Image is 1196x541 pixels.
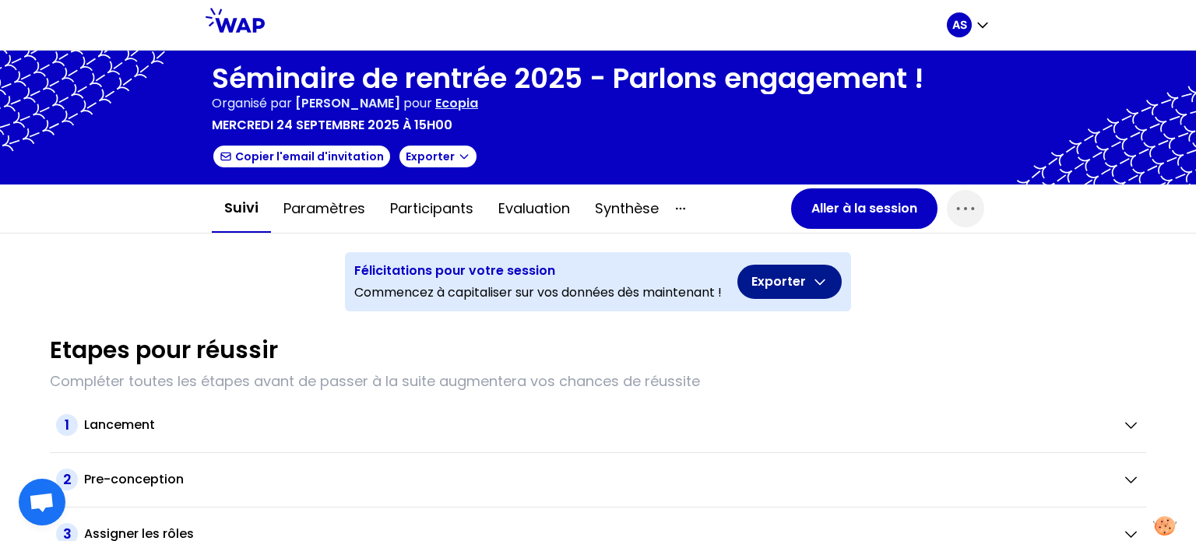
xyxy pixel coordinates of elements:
button: Exporter [737,265,842,299]
h2: Lancement [84,416,155,434]
p: pour [403,94,432,113]
span: 1 [56,414,78,436]
button: Evaluation [486,185,582,232]
p: mercredi 24 septembre 2025 à 15h00 [212,116,452,135]
h3: Félicitations pour votre session [354,262,722,280]
button: Suivi [212,184,271,233]
button: Synthèse [582,185,671,232]
button: Exporter [398,144,478,169]
button: 1Lancement [56,414,1140,436]
h2: Pre-conception [84,470,184,489]
button: Aller à la session [791,188,937,229]
p: Ecopia [435,94,478,113]
span: 2 [56,469,78,490]
span: [PERSON_NAME] [295,94,400,112]
p: Organisé par [212,94,292,113]
p: AS [952,17,967,33]
p: Commencez à capitaliser sur vos données dès maintenant ! [354,283,722,302]
button: Copier l'email d'invitation [212,144,392,169]
button: AS [947,12,990,37]
button: Paramètres [271,185,378,232]
p: Compléter toutes les étapes avant de passer à la suite augmentera vos chances de réussite [50,371,1146,392]
button: 2Pre-conception [56,469,1140,490]
h1: Séminaire de rentrée 2025 - Parlons engagement ! [212,63,923,94]
div: Ouvrir le chat [19,479,65,525]
h1: Etapes pour réussir [50,336,278,364]
button: Participants [378,185,486,232]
